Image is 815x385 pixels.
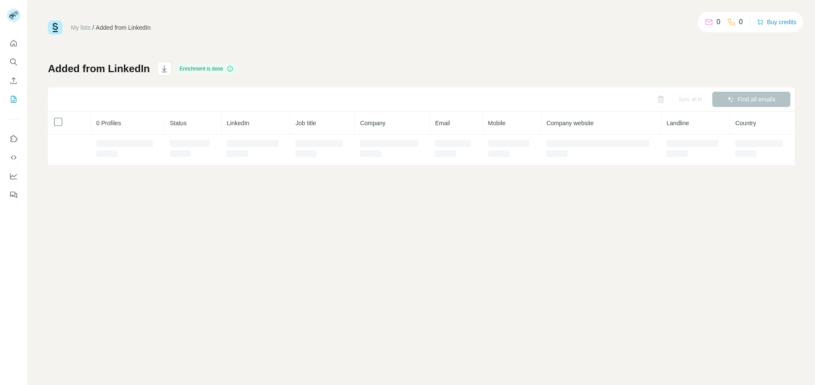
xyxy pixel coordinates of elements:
[717,17,720,27] p: 0
[666,120,689,126] span: Landline
[7,73,20,88] button: Enrich CSV
[435,120,450,126] span: Email
[7,92,20,107] button: My lists
[757,16,796,28] button: Buy credits
[7,36,20,51] button: Quick start
[71,24,91,31] a: My lists
[7,150,20,165] button: Use Surfe API
[93,23,94,32] li: /
[48,62,150,76] h1: Added from LinkedIn
[735,120,756,126] span: Country
[7,54,20,70] button: Search
[546,120,593,126] span: Company website
[96,120,121,126] span: 0 Profiles
[7,187,20,202] button: Feedback
[488,120,506,126] span: Mobile
[295,120,316,126] span: Job title
[739,17,743,27] p: 0
[227,120,249,126] span: LinkedIn
[360,120,385,126] span: Company
[7,169,20,184] button: Dashboard
[170,120,187,126] span: Status
[177,64,236,74] div: Enrichment is done
[48,20,62,35] img: Surfe Logo
[96,23,151,32] div: Added from LinkedIn
[7,131,20,146] button: Use Surfe on LinkedIn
